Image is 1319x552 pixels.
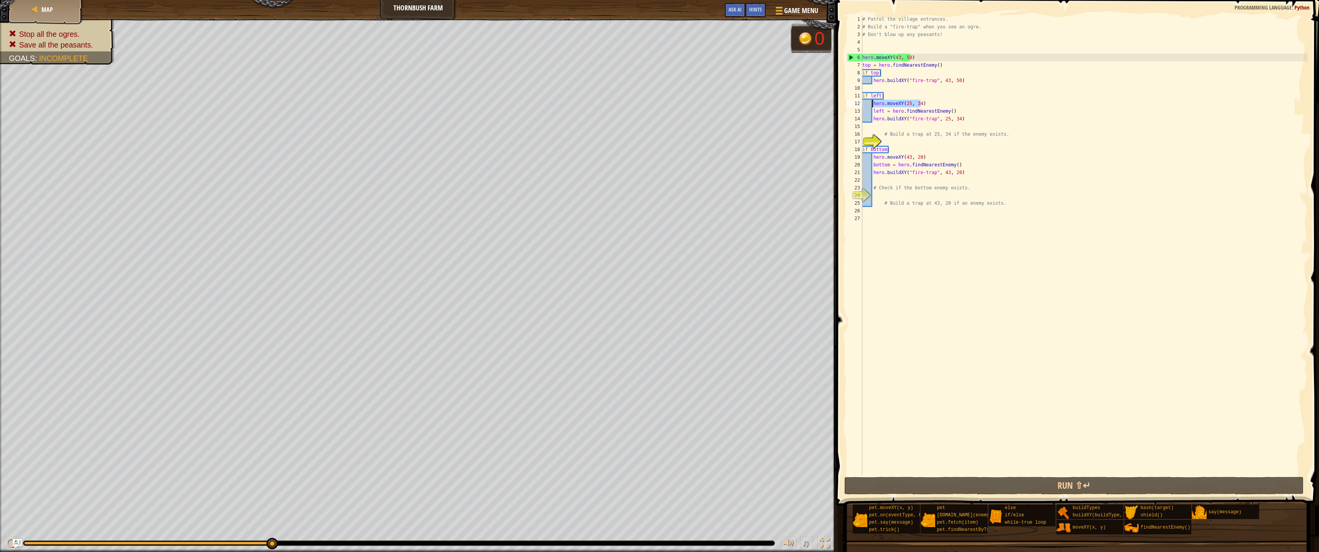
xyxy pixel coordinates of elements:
[847,215,862,222] div: 27
[847,107,862,115] div: 13
[1141,513,1163,518] span: shield()
[802,537,809,549] span: ♫
[1073,525,1106,530] span: moveXY(x, y)
[847,61,862,69] div: 7
[9,39,107,50] li: Save all the peasants.
[1056,505,1071,520] img: portrait.png
[749,6,762,13] span: Hints
[1056,521,1071,535] img: portrait.png
[847,146,862,153] div: 18
[729,6,742,13] span: Ask AI
[1124,521,1139,535] img: portrait.png
[19,41,93,49] span: Save all the peasants.
[1141,505,1174,511] span: bash(target)
[847,15,862,23] div: 1
[847,176,862,184] div: 22
[41,5,53,14] span: Map
[847,23,862,31] div: 2
[853,513,867,527] img: portrait.png
[847,84,862,92] div: 10
[847,31,862,38] div: 3
[937,513,992,518] span: [DOMAIN_NAME](enemy)
[9,29,107,39] li: Stop all the ogres.
[1005,520,1046,525] span: while-true loop
[847,92,862,100] div: 11
[869,527,900,532] span: pet.trick()
[847,100,862,107] div: 12
[1292,4,1294,11] span: :
[800,536,813,552] button: ♫
[1294,4,1309,11] span: Python
[847,138,862,146] div: 17
[9,54,35,62] span: Goals
[869,513,941,518] span: pet.on(eventType, handler)
[1124,505,1139,520] img: portrait.png
[847,130,862,138] div: 16
[35,54,39,62] span: :
[791,24,832,53] div: Team 'humans' has 0 gold.
[869,520,913,525] span: pet.say(message)
[847,54,862,61] div: 6
[937,505,946,511] span: pet
[1005,505,1016,511] span: else
[847,77,862,84] div: 9
[1235,4,1292,11] span: Programming language
[1073,513,1139,518] span: buildXY(buildType, x, y)
[817,536,832,552] button: Toggle fullscreen
[784,6,818,16] span: Game Menu
[1141,525,1191,530] span: findNearestEnemy()
[847,192,862,199] div: 24
[1192,505,1207,520] img: portrait.png
[937,520,979,525] span: pet.fetch(item)
[781,536,796,552] button: Adjust volume
[1005,513,1024,518] span: if/else
[988,509,1003,524] img: portrait.png
[1073,505,1100,511] span: buildTypes
[869,505,913,511] span: pet.moveXY(x, y)
[847,207,862,215] div: 26
[847,38,862,46] div: 4
[847,169,862,176] div: 21
[847,123,862,130] div: 15
[39,54,88,62] span: Incomplete
[844,477,1304,495] button: Run ⇧↵
[921,513,935,527] img: portrait.png
[847,46,862,54] div: 5
[847,199,862,207] div: 25
[725,3,745,17] button: Ask AI
[770,3,823,21] button: Game Menu
[847,115,862,123] div: 14
[847,69,862,77] div: 8
[847,153,862,161] div: 19
[1209,509,1242,515] span: say(message)
[39,5,53,14] a: Map
[814,29,825,48] div: 0
[847,161,862,169] div: 20
[937,527,1011,532] span: pet.findNearestByType(type)
[13,539,22,548] button: Ask AI
[19,30,80,38] span: Stop all the ogres.
[4,536,19,552] button: Ctrl + P: Play
[847,184,862,192] div: 23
